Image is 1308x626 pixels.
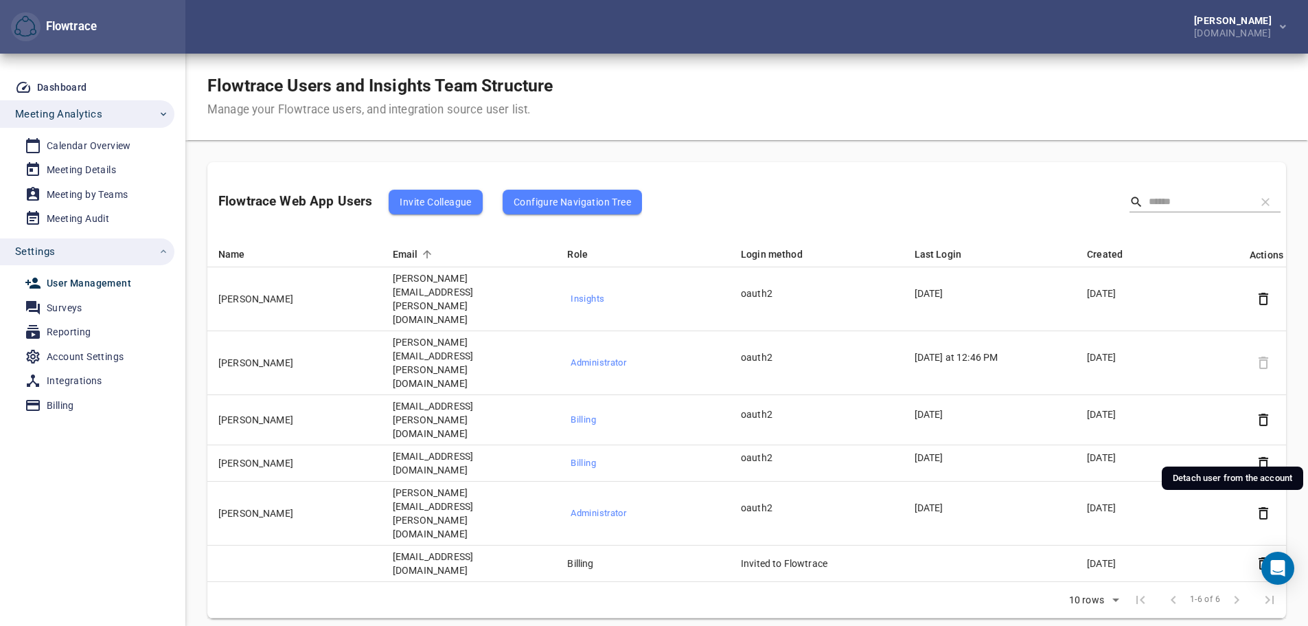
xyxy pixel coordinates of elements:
span: Name [218,246,263,262]
div: Account Settings [47,348,124,366]
div: Name [218,246,365,262]
p: oauth2 [741,451,887,465]
button: [PERSON_NAME][DOMAIN_NAME] [1172,12,1297,42]
span: Last Login [915,246,979,262]
td: Invited to Flowtrace [730,546,904,582]
td: Billing [556,546,730,582]
td: [PERSON_NAME] [207,482,382,546]
p: [DATE] [915,451,1060,465]
p: [DATE] [1087,287,1233,300]
td: [PERSON_NAME] [207,395,382,445]
div: Integrations [47,372,102,390]
p: [DATE] [1087,350,1233,364]
div: Calendar Overview [47,137,131,155]
p: oauth2 [741,350,887,364]
div: Flowtrace [41,19,97,35]
span: Role [567,246,606,262]
div: Last Login [915,246,1060,262]
button: Invite Colleague [389,190,482,214]
button: Configure Navigation Tree [503,190,642,214]
button: Administrator [567,353,713,374]
p: [DATE] [1087,501,1233,515]
span: Settings [15,243,55,260]
td: [DATE] [1076,546,1250,582]
p: [DATE] [1087,451,1233,465]
div: Reporting [47,324,91,341]
div: Meeting Details [47,161,116,179]
button: Insights [567,289,713,310]
span: First Page [1124,583,1157,616]
p: [DATE] [915,501,1060,515]
div: Surveys [47,300,82,317]
button: Administrator [567,503,713,524]
div: Login method [741,246,887,262]
svg: Search [1129,195,1143,209]
span: Billing [571,412,710,428]
button: Billing [567,453,713,474]
span: Next Page [1220,583,1253,616]
div: Manage your Flowtrace users, and integration source user list. [207,102,553,118]
td: [EMAIL_ADDRESS][DOMAIN_NAME] [382,445,556,482]
div: Dashboard [37,79,87,96]
span: Insights [571,291,710,307]
span: Administrator [571,355,710,371]
button: Flowtrace [11,12,41,42]
div: Flowtrace Web App Users [218,179,642,225]
td: [PERSON_NAME][EMAIL_ADDRESS][PERSON_NAME][DOMAIN_NAME] [382,331,556,395]
span: Billing [571,456,710,471]
span: Configure Navigation Tree [514,194,631,210]
div: [PERSON_NAME] [1194,16,1277,25]
span: Login method [741,246,821,262]
div: User Management [47,275,131,292]
div: Meeting Audit [47,210,109,227]
div: Billing [47,397,74,414]
td: [PERSON_NAME] [207,267,382,331]
p: oauth2 [741,407,887,421]
input: Search [1149,192,1245,212]
button: Billing [567,410,713,431]
td: [EMAIL_ADDRESS][DOMAIN_NAME] [382,546,556,582]
p: [DATE] [915,287,1060,300]
button: Detach user from the account [1253,410,1274,430]
div: 10 rows [1066,594,1108,606]
span: Invite Colleague [400,194,471,210]
span: Created [1087,246,1140,262]
td: [PERSON_NAME][EMAIL_ADDRESS][PERSON_NAME][DOMAIN_NAME] [382,267,556,331]
span: Meeting Analytics [15,105,102,123]
td: [PERSON_NAME] [207,331,382,395]
div: Open Intercom Messenger [1261,552,1294,585]
button: Detach user from the account [1253,289,1274,309]
td: [PERSON_NAME] [207,445,382,482]
p: [DATE] [915,407,1060,421]
span: Administrator [571,506,710,522]
span: Last Page [1253,583,1286,616]
div: Role [567,246,713,262]
span: Previous Page [1157,583,1190,616]
p: oauth2 [741,287,887,300]
img: Flowtrace [14,16,36,38]
p: [DATE] at 12:46 PM [915,350,1060,364]
span: 1-6 of 6 [1190,593,1220,607]
div: 10 rows [1060,590,1124,611]
span: Detach user from the account [1253,353,1274,373]
td: [PERSON_NAME][EMAIL_ADDRESS][PERSON_NAME][DOMAIN_NAME] [382,482,556,546]
td: [EMAIL_ADDRESS][PERSON_NAME][DOMAIN_NAME] [382,395,556,445]
p: oauth2 [741,501,887,515]
div: Email [393,246,540,262]
div: [DOMAIN_NAME] [1194,25,1277,38]
div: Meeting by Teams [47,186,128,203]
button: Detach user from the account [1253,503,1274,524]
p: [DATE] [1087,407,1233,421]
div: Created [1087,246,1233,262]
span: Email [393,246,436,262]
h1: Flowtrace Users and Insights Team Structure [207,76,553,96]
button: Detach user from the account [1253,453,1274,473]
div: Flowtrace [11,12,97,42]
